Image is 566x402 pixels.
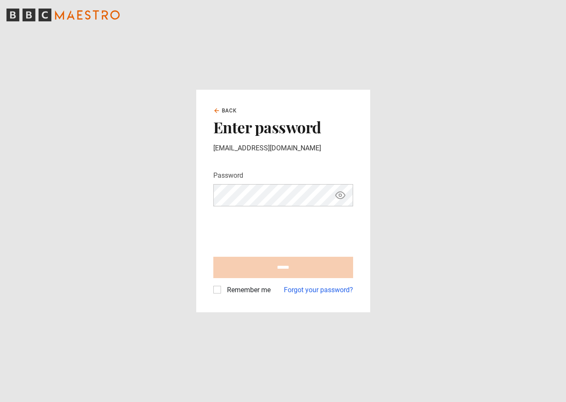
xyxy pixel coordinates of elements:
label: Remember me [224,285,271,295]
a: Forgot your password? [284,285,353,295]
span: Back [222,107,237,114]
label: Password [213,170,243,181]
a: Back [213,107,237,114]
p: [EMAIL_ADDRESS][DOMAIN_NAME] [213,143,353,153]
iframe: reCAPTCHA [213,213,343,246]
button: Show password [333,188,348,203]
h2: Enter password [213,118,353,136]
svg: BBC Maestro [6,9,120,21]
